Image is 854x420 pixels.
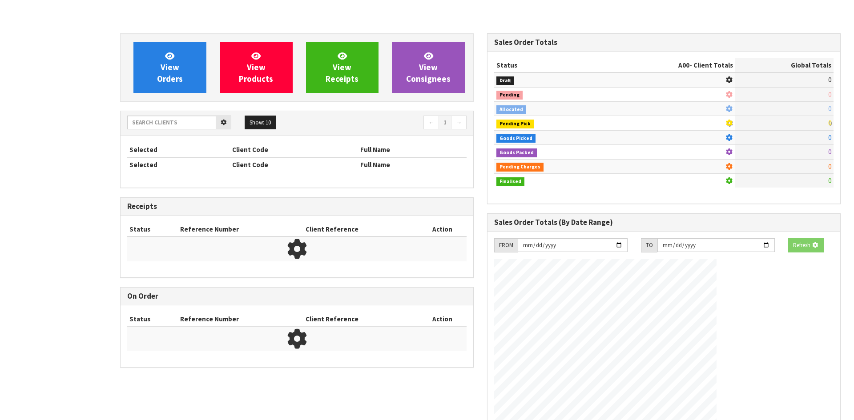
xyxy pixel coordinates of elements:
[127,292,467,300] h3: On Order
[358,143,467,157] th: Full Name
[494,238,518,252] div: FROM
[496,177,524,186] span: Finalised
[828,90,831,99] span: 0
[406,51,451,84] span: View Consignees
[303,222,418,236] th: Client Reference
[220,42,293,93] a: ViewProducts
[494,38,834,47] h3: Sales Order Totals
[423,116,439,130] a: ←
[306,42,379,93] a: ViewReceipts
[788,238,824,252] button: Refresh
[496,76,514,85] span: Draft
[303,312,418,326] th: Client Reference
[828,76,831,84] span: 0
[678,61,689,69] span: A00
[392,42,465,93] a: ViewConsignees
[828,162,831,171] span: 0
[735,58,834,72] th: Global Totals
[326,51,359,84] span: View Receipts
[496,134,536,143] span: Goods Picked
[157,51,183,84] span: View Orders
[127,222,178,236] th: Status
[439,116,451,130] a: 1
[245,116,276,130] button: Show: 10
[496,148,537,157] span: Goods Packed
[496,91,523,100] span: Pending
[828,148,831,156] span: 0
[239,51,273,84] span: View Products
[303,116,467,131] nav: Page navigation
[127,116,216,129] input: Search clients
[494,218,834,227] h3: Sales Order Totals (By Date Range)
[494,58,606,72] th: Status
[496,163,544,172] span: Pending Charges
[418,312,467,326] th: Action
[178,222,304,236] th: Reference Number
[127,312,178,326] th: Status
[178,312,304,326] th: Reference Number
[358,157,467,172] th: Full Name
[496,105,526,114] span: Allocated
[828,133,831,142] span: 0
[828,104,831,113] span: 0
[418,222,467,236] th: Action
[641,238,657,252] div: TO
[606,58,735,72] th: - Client Totals
[230,157,358,172] th: Client Code
[828,119,831,127] span: 0
[451,116,467,130] a: →
[127,202,467,211] h3: Receipts
[127,157,230,172] th: Selected
[828,176,831,185] span: 0
[496,120,534,128] span: Pending Pick
[127,143,230,157] th: Selected
[133,42,206,93] a: ViewOrders
[230,143,358,157] th: Client Code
